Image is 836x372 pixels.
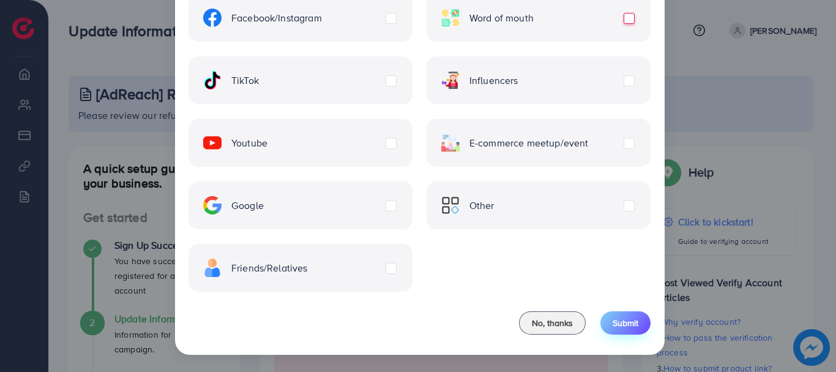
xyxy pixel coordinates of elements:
[532,317,573,329] span: No, thanks
[469,199,495,213] span: Other
[231,11,322,25] span: Facebook/Instagram
[203,9,222,27] img: ic-facebook.134605ef.svg
[613,317,638,329] span: Submit
[469,11,534,25] span: Word of mouth
[203,134,222,152] img: ic-youtube.715a0ca2.svg
[441,9,460,27] img: ic-word-of-mouth.a439123d.svg
[231,74,259,88] span: TikTok
[519,311,586,335] button: No, thanks
[441,134,460,152] img: ic-ecommerce.d1fa3848.svg
[469,74,518,88] span: Influencers
[203,196,222,214] img: ic-google.5bdd9b68.svg
[600,311,651,335] button: Submit
[231,136,267,150] span: Youtube
[469,136,589,150] span: E-commerce meetup/event
[203,259,222,277] img: ic-freind.8e9a9d08.svg
[231,261,308,275] span: Friends/Relatives
[441,196,460,214] img: ic-other.99c3e012.svg
[441,71,460,89] img: ic-influencers.a620ad43.svg
[231,199,264,213] span: Google
[203,71,222,89] img: ic-tiktok.4b20a09a.svg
